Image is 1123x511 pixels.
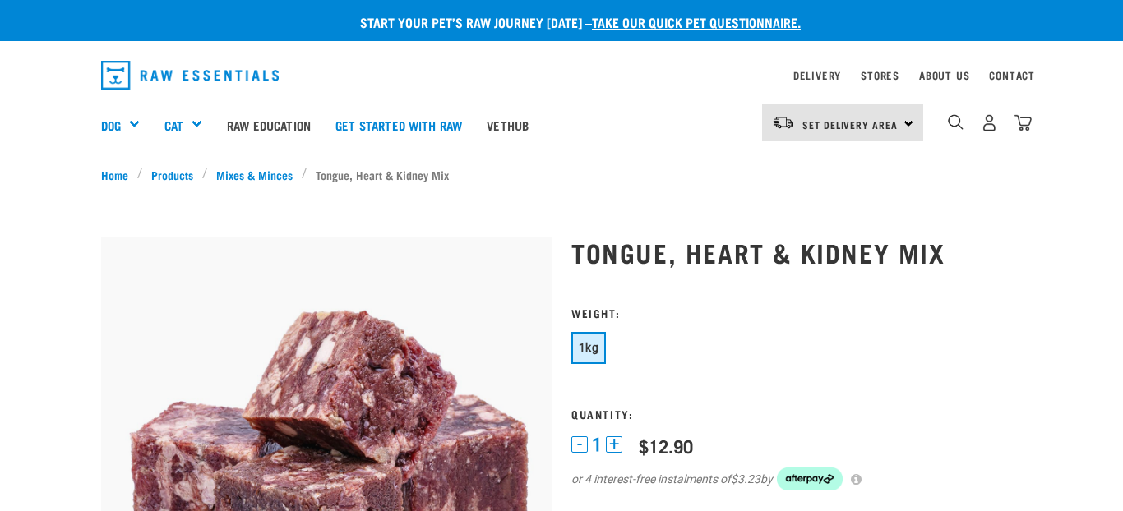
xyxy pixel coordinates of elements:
[571,306,1022,319] h3: Weight:
[101,166,1022,183] nav: breadcrumbs
[639,435,693,456] div: $12.90
[1014,114,1032,131] img: home-icon@2x.png
[164,116,183,135] a: Cat
[592,18,801,25] a: take our quick pet questionnaire.
[571,467,1022,490] div: or 4 interest-free instalments of by
[101,61,279,90] img: Raw Essentials Logo
[571,436,588,453] button: -
[772,115,794,130] img: van-moving.png
[208,166,302,183] a: Mixes & Minces
[802,122,898,127] span: Set Delivery Area
[101,166,137,183] a: Home
[731,471,760,488] span: $3.23
[101,116,121,135] a: Dog
[606,436,622,453] button: +
[592,436,602,453] span: 1
[215,92,323,158] a: Raw Education
[793,72,841,78] a: Delivery
[579,341,598,354] span: 1kg
[88,54,1035,96] nav: dropdown navigation
[323,92,474,158] a: Get started with Raw
[777,467,843,490] img: Afterpay
[981,114,998,131] img: user.png
[948,114,964,130] img: home-icon-1@2x.png
[919,72,969,78] a: About Us
[989,72,1035,78] a: Contact
[474,92,541,158] a: Vethub
[143,166,202,183] a: Products
[571,407,1022,420] h3: Quantity:
[861,72,899,78] a: Stores
[571,237,1022,267] h1: Tongue, Heart & Kidney Mix
[571,332,606,364] button: 1kg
